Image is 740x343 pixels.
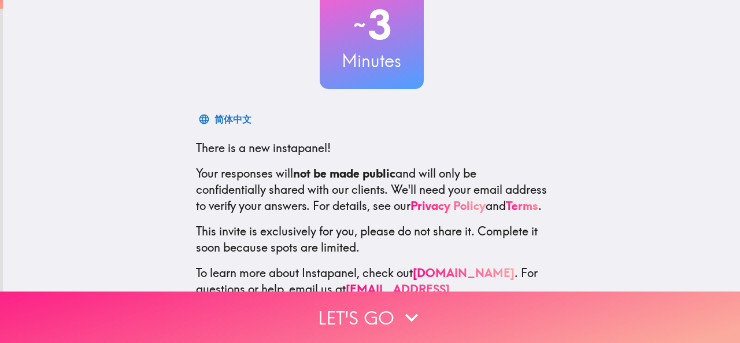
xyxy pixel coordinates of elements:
[196,223,547,256] p: This invite is exclusively for you, please do not share it. Complete it soon because spots are li...
[196,141,331,155] span: There is a new instapanel!
[351,8,368,42] span: ~
[320,1,424,49] h2: 3
[320,49,424,73] h3: Minutes
[214,111,251,127] div: 简体中文
[196,265,547,314] p: To learn more about Instapanel, check out . For questions or help, email us at .
[196,108,256,131] button: 简体中文
[196,165,547,214] p: Your responses will and will only be confidentially shared with our clients. We'll need your emai...
[410,198,486,213] a: Privacy Policy
[413,265,515,280] a: [DOMAIN_NAME]
[293,166,395,180] b: not be made public
[506,198,538,213] a: Terms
